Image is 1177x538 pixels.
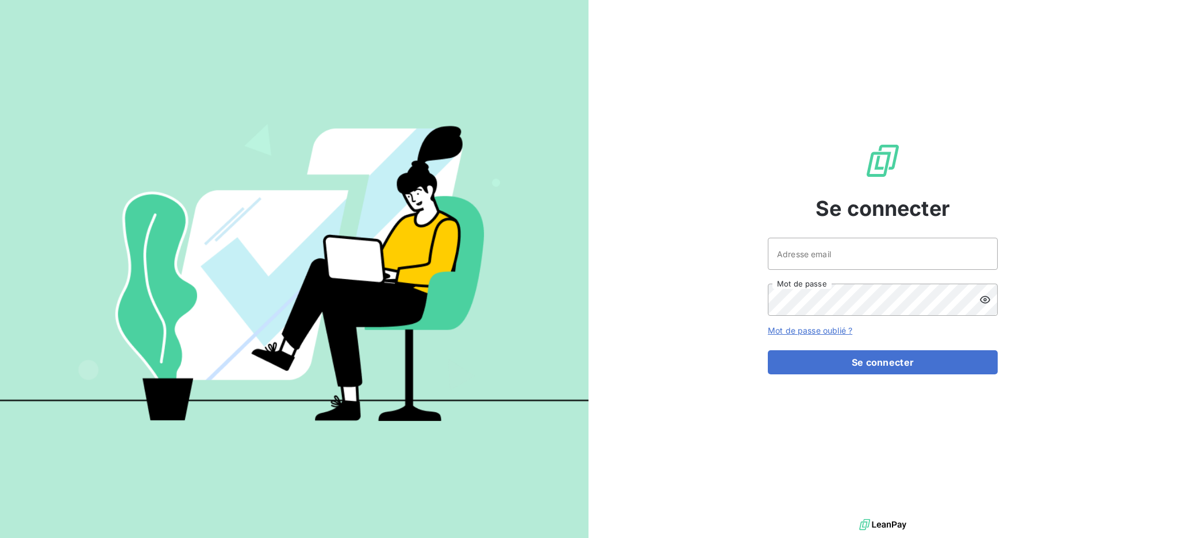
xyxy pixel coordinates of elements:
img: logo [859,516,906,533]
a: Mot de passe oublié ? [768,326,852,335]
button: Se connecter [768,350,998,374]
span: Se connecter [816,193,950,224]
input: placeholder [768,238,998,270]
img: Logo LeanPay [864,142,901,179]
